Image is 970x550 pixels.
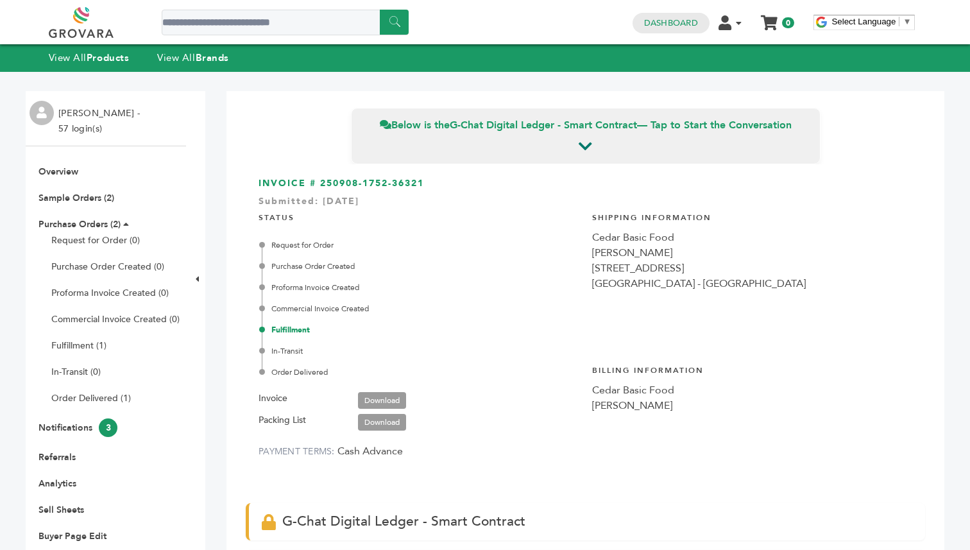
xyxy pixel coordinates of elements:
[592,203,913,230] h4: Shipping Information
[262,345,579,357] div: In-Transit
[51,339,106,352] a: Fulfillment (1)
[51,366,101,378] a: In-Transit (0)
[259,177,912,190] h3: INVOICE # 250908-1752-36321
[592,261,913,276] div: [STREET_ADDRESS]
[38,166,78,178] a: Overview
[282,512,525,531] span: G-Chat Digital Ledger - Smart Contract
[38,422,117,434] a: Notifications3
[51,261,164,273] a: Purchase Order Created (0)
[762,12,776,25] a: My Cart
[38,218,121,230] a: Purchase Orders (2)
[259,203,579,230] h4: STATUS
[259,195,912,214] div: Submitted: [DATE]
[162,10,409,35] input: Search a product or brand...
[899,17,899,26] span: ​
[358,392,406,409] a: Download
[30,101,54,125] img: profile.png
[782,17,794,28] span: 0
[58,106,143,137] li: [PERSON_NAME] - 57 login(s)
[51,287,169,299] a: Proforma Invoice Created (0)
[262,366,579,378] div: Order Delivered
[259,445,335,458] label: PAYMENT TERMS:
[259,391,287,406] label: Invoice
[51,234,140,246] a: Request for Order (0)
[592,398,913,413] div: [PERSON_NAME]
[592,356,913,382] h4: Billing Information
[358,414,406,431] a: Download
[831,17,911,26] a: Select Language​
[380,118,792,132] span: Below is the — Tap to Start the Conversation
[157,51,229,64] a: View AllBrands
[51,313,180,325] a: Commercial Invoice Created (0)
[51,392,131,404] a: Order Delivered (1)
[592,382,913,398] div: Cedar Basic Food
[38,192,114,204] a: Sample Orders (2)
[337,444,403,458] span: Cash Advance
[38,504,84,516] a: Sell Sheets
[262,261,579,272] div: Purchase Order Created
[592,230,913,245] div: Cedar Basic Food
[262,239,579,251] div: Request for Order
[38,477,76,490] a: Analytics
[592,276,913,291] div: [GEOGRAPHIC_DATA] - [GEOGRAPHIC_DATA]
[38,530,106,542] a: Buyer Page Edit
[450,118,637,132] strong: G-Chat Digital Ledger - Smart Contract
[262,324,579,336] div: Fulfillment
[99,418,117,437] span: 3
[262,303,579,314] div: Commercial Invoice Created
[196,51,229,64] strong: Brands
[262,282,579,293] div: Proforma Invoice Created
[87,51,129,64] strong: Products
[903,17,911,26] span: ▼
[644,17,698,29] a: Dashboard
[49,51,130,64] a: View AllProducts
[259,413,306,428] label: Packing List
[592,245,913,261] div: [PERSON_NAME]
[38,451,76,463] a: Referrals
[831,17,896,26] span: Select Language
